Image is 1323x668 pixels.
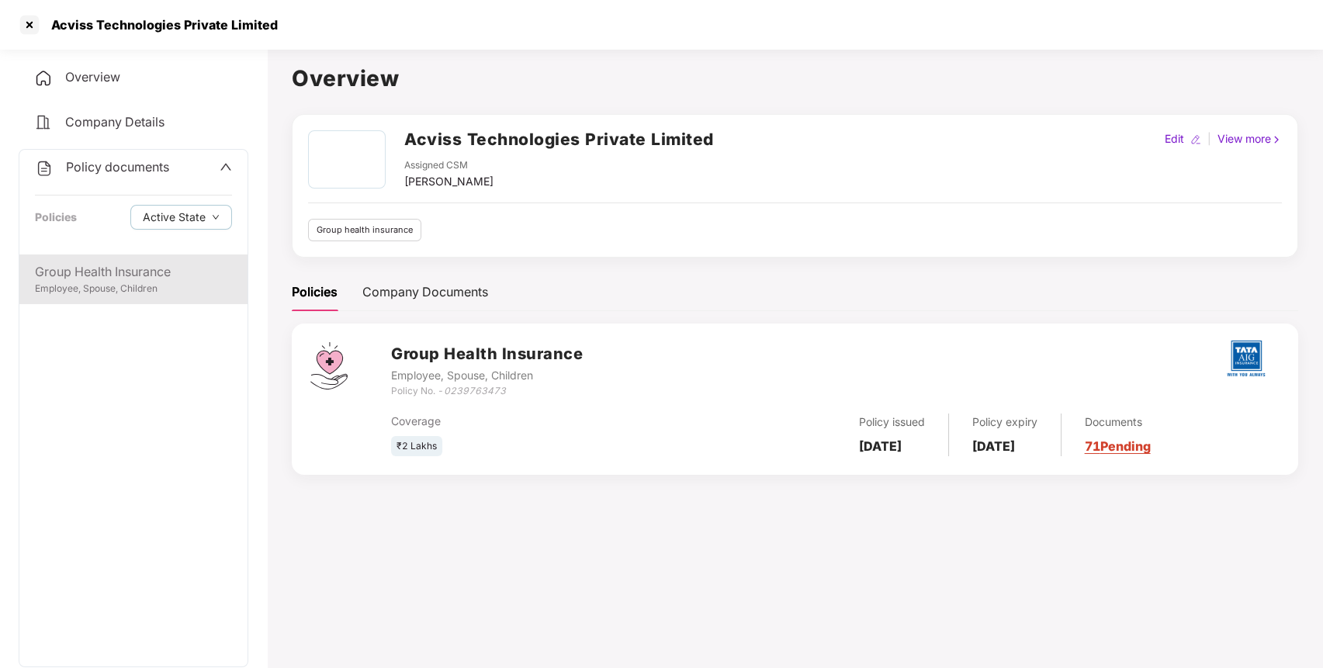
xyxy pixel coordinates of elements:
[1085,414,1151,431] div: Documents
[42,17,278,33] div: Acviss Technologies Private Limited
[1271,134,1282,145] img: rightIcon
[1162,130,1187,147] div: Edit
[292,282,338,302] div: Policies
[35,209,77,226] div: Policies
[35,262,232,282] div: Group Health Insurance
[1204,130,1214,147] div: |
[391,384,583,399] div: Policy No. -
[66,159,169,175] span: Policy documents
[292,61,1298,95] h1: Overview
[220,161,232,173] span: up
[391,413,687,430] div: Coverage
[1085,438,1151,454] a: 71 Pending
[308,219,421,241] div: Group health insurance
[404,158,494,173] div: Assigned CSM
[130,205,232,230] button: Active Statedown
[1219,331,1273,386] img: tatag.png
[65,114,165,130] span: Company Details
[35,159,54,178] img: svg+xml;base64,PHN2ZyB4bWxucz0iaHR0cDovL3d3dy53My5vcmcvMjAwMC9zdmciIHdpZHRoPSIyNCIgaGVpZ2h0PSIyNC...
[391,342,583,366] h3: Group Health Insurance
[1190,134,1201,145] img: editIcon
[143,209,206,226] span: Active State
[35,282,232,296] div: Employee, Spouse, Children
[362,282,488,302] div: Company Documents
[859,438,902,454] b: [DATE]
[34,113,53,132] img: svg+xml;base64,PHN2ZyB4bWxucz0iaHR0cDovL3d3dy53My5vcmcvMjAwMC9zdmciIHdpZHRoPSIyNCIgaGVpZ2h0PSIyNC...
[972,414,1037,431] div: Policy expiry
[391,436,442,457] div: ₹2 Lakhs
[404,173,494,190] div: [PERSON_NAME]
[65,69,120,85] span: Overview
[310,342,348,389] img: svg+xml;base64,PHN2ZyB4bWxucz0iaHR0cDovL3d3dy53My5vcmcvMjAwMC9zdmciIHdpZHRoPSI0Ny43MTQiIGhlaWdodD...
[859,414,925,431] div: Policy issued
[1214,130,1285,147] div: View more
[212,213,220,222] span: down
[391,367,583,384] div: Employee, Spouse, Children
[972,438,1015,454] b: [DATE]
[34,69,53,88] img: svg+xml;base64,PHN2ZyB4bWxucz0iaHR0cDovL3d3dy53My5vcmcvMjAwMC9zdmciIHdpZHRoPSIyNCIgaGVpZ2h0PSIyNC...
[444,385,506,396] i: 0239763473
[404,126,714,152] h2: Acviss Technologies Private Limited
